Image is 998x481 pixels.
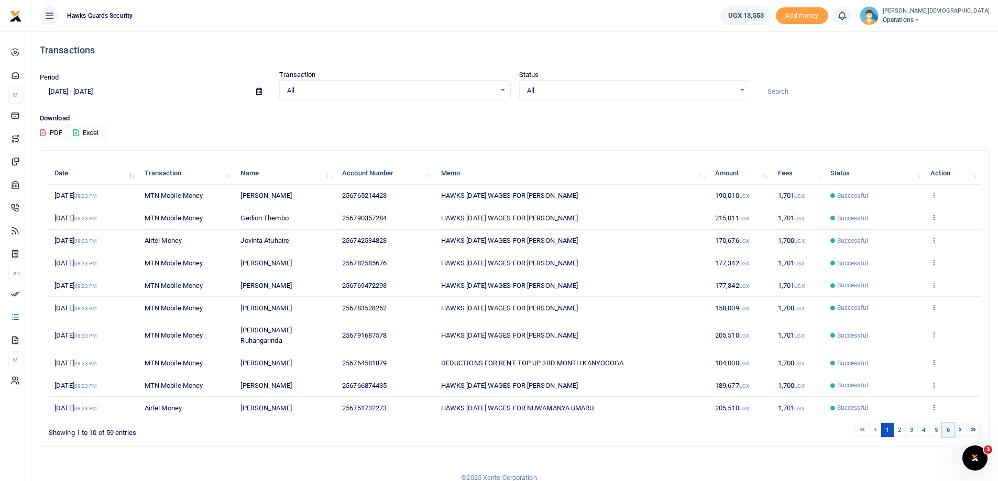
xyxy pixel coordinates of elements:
span: MTN Mobile Money [145,304,203,312]
small: UGX [794,333,804,339]
small: 08:33 PM [74,383,97,389]
th: Memo: activate to sort column ascending [435,162,709,185]
span: 1,701 [778,331,805,339]
small: [PERSON_NAME][DEMOGRAPHIC_DATA] [883,7,990,16]
span: 256769472293 [342,282,387,289]
h4: Transactions [40,44,990,56]
span: 256791687578 [342,331,387,339]
p: Download [40,113,990,124]
span: Gedion Thembo [240,214,288,222]
th: Fees: activate to sort column ascending [772,162,825,185]
small: UGX [739,333,749,339]
span: MTN Mobile Money [145,214,203,222]
small: UGX [794,193,804,199]
span: MTN Mobile Money [145,282,203,289]
th: Name: activate to sort column ascending [235,162,336,185]
span: 1,700 [778,237,805,244]
a: 4 [917,423,930,437]
span: All [287,85,495,96]
small: 08:33 PM [74,361,97,366]
span: HAWKS [DATE] WAGES FOR [PERSON_NAME] [441,237,578,244]
span: 190,010 [715,192,749,199]
span: MTN Mobile Money [145,331,203,339]
small: UGX [739,361,749,366]
th: Account Number: activate to sort column ascending [336,162,435,185]
span: Airtel Money [145,237,182,244]
span: 177,342 [715,282,749,289]
span: [PERSON_NAME] [240,304,291,312]
span: [PERSON_NAME] [240,282,291,289]
a: profile-user [PERSON_NAME][DEMOGRAPHIC_DATA] Operations [860,6,990,25]
span: [PERSON_NAME] [240,404,291,412]
small: 08:33 PM [74,406,97,411]
small: UGX [794,216,804,221]
span: 1,700 [778,382,805,389]
label: Status [519,70,539,80]
a: UGX 13,553 [720,6,772,25]
span: 256783528262 [342,304,387,312]
span: HAWKS [DATE] WAGES FOR [PERSON_NAME] [441,259,578,267]
small: 08:33 PM [74,261,97,266]
span: 1,701 [778,192,805,199]
span: 256751732273 [342,404,387,412]
span: 1,701 [778,404,805,412]
small: 08:33 PM [74,216,97,221]
span: Successful [837,214,868,223]
input: select period [40,83,248,100]
span: [DATE] [54,282,97,289]
span: 1,701 [778,282,805,289]
th: Transaction: activate to sort column ascending [139,162,235,185]
span: [DATE] [54,214,97,222]
th: Amount: activate to sort column ascending [709,162,772,185]
span: 1,700 [778,304,805,312]
span: HAWKS [DATE] WAGES FOR [PERSON_NAME] [441,192,578,199]
span: [DATE] [54,259,97,267]
input: Search [759,83,990,100]
span: 256765214423 [342,192,387,199]
small: UGX [739,283,749,289]
span: Hawks Guards Security [63,11,137,20]
span: [DATE] [54,192,97,199]
small: UGX [739,216,749,221]
a: 2 [893,423,906,437]
span: [PERSON_NAME] [240,382,291,389]
small: UGX [739,261,749,266]
small: UGX [794,383,804,389]
span: 205,510 [715,331,749,339]
img: logo-small [9,10,22,23]
small: 08:33 PM [74,283,97,289]
span: 158,009 [715,304,749,312]
li: M [8,351,23,368]
small: UGX [739,238,749,244]
span: HAWKS [DATE] WAGES FOR [PERSON_NAME] [441,331,578,339]
small: 08:33 PM [74,238,97,244]
small: UGX [739,406,749,411]
span: 256764581879 [342,359,387,367]
li: Wallet ballance [716,6,776,25]
span: [DATE] [54,359,97,367]
small: UGX [739,383,749,389]
span: HAWKS [DATE] WAGES FOR [PERSON_NAME] [441,382,578,389]
a: 6 [942,423,955,437]
span: 177,342 [715,259,749,267]
small: 08:33 PM [74,333,97,339]
th: Date: activate to sort column descending [49,162,139,185]
small: UGX [794,238,804,244]
span: 1,700 [778,359,805,367]
th: Status: activate to sort column ascending [825,162,925,185]
small: UGX [794,406,804,411]
span: Jovinta Atuhaire [240,237,289,244]
a: 1 [881,423,894,437]
div: Showing 1 to 10 of 59 entries [49,422,433,438]
span: Successful [837,191,868,200]
li: Ac [8,265,23,282]
small: UGX [739,193,749,199]
a: Add money [776,11,828,19]
span: [DATE] [54,382,97,389]
small: UGX [794,361,804,366]
button: Excel [64,124,107,142]
span: [DATE] [54,237,97,244]
span: Successful [837,381,868,390]
span: Add money [776,7,828,25]
li: M [8,86,23,104]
